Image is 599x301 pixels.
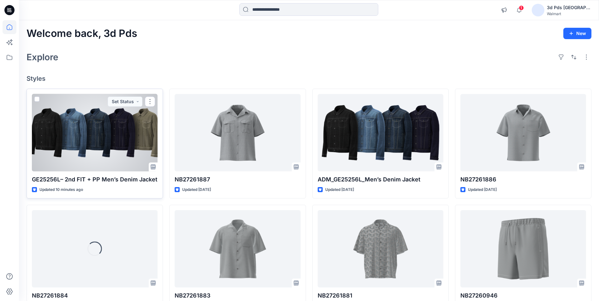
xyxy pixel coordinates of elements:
a: ADM_GE25256L_Men’s Denim Jacket [318,94,443,171]
img: avatar [532,4,544,16]
p: NB27260946 [460,291,586,300]
a: NB27261887 [175,94,300,171]
p: NB27261884 [32,291,158,300]
a: NB27261881 [318,210,443,287]
h2: Welcome back, 3d Pds [27,28,137,39]
div: 3d Pds [GEOGRAPHIC_DATA] [547,4,591,11]
p: Updated [DATE] [182,186,211,193]
p: GE25256L– 2nd FIT + PP Men’s Denim Jacket [32,175,158,184]
a: NB27261883 [175,210,300,287]
p: NB27261881 [318,291,443,300]
p: NB27261887 [175,175,300,184]
button: New [563,28,591,39]
a: NB27260946 [460,210,586,287]
h2: Explore [27,52,58,62]
h4: Styles [27,75,591,82]
p: ADM_GE25256L_Men’s Denim Jacket [318,175,443,184]
p: NB27261883 [175,291,300,300]
p: Updated [DATE] [468,186,497,193]
div: Walmart [547,11,591,16]
p: NB27261886 [460,175,586,184]
a: GE25256L– 2nd FIT + PP Men’s Denim Jacket [32,94,158,171]
p: Updated 10 minutes ago [39,186,83,193]
a: NB27261886 [460,94,586,171]
span: 1 [519,5,524,10]
p: Updated [DATE] [325,186,354,193]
